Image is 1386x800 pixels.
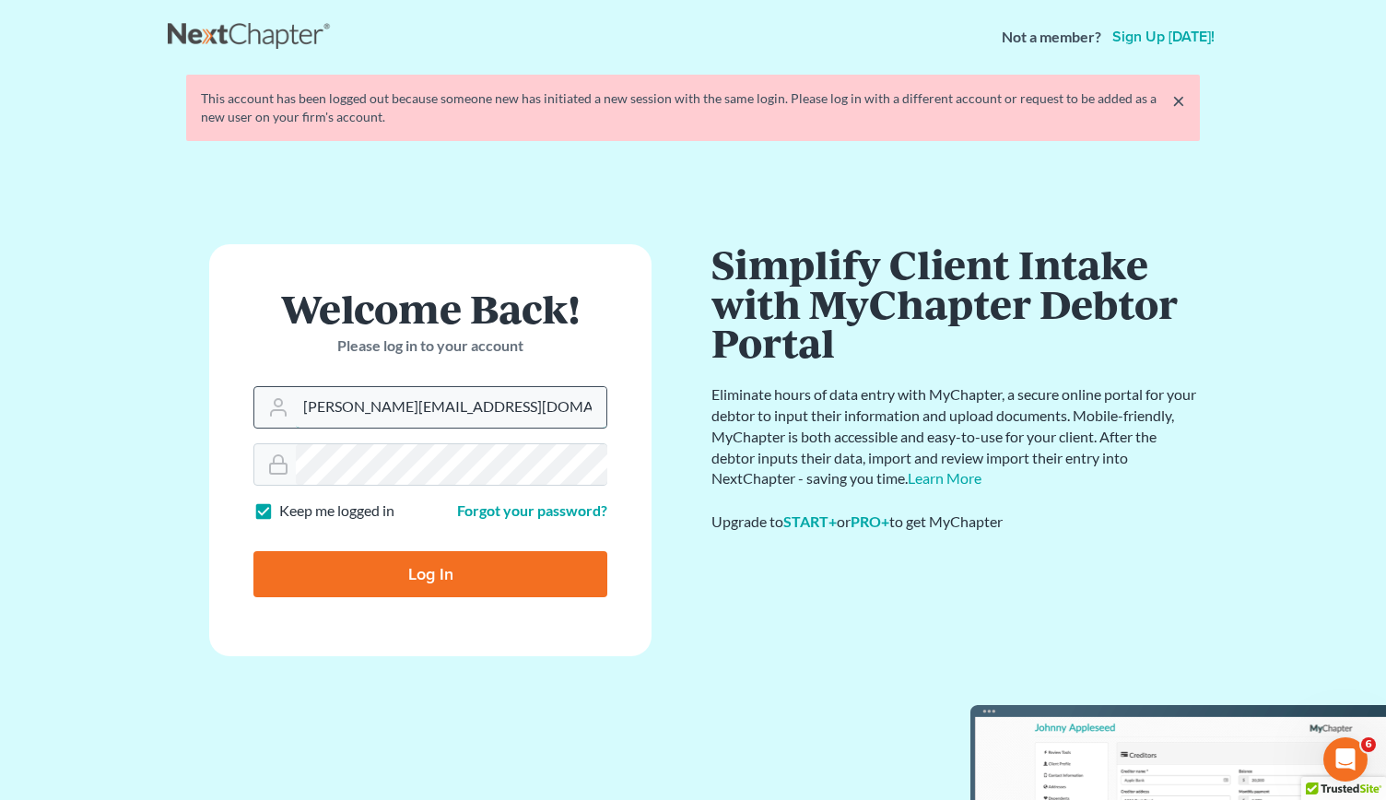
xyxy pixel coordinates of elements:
[253,335,607,357] p: Please log in to your account
[711,384,1200,489] p: Eliminate hours of data entry with MyChapter, a secure online portal for your debtor to input the...
[783,512,837,530] a: START+
[296,387,606,428] input: Email Address
[711,512,1200,533] div: Upgrade to or to get MyChapter
[1109,29,1218,44] a: Sign up [DATE]!
[908,469,981,487] a: Learn More
[1361,737,1376,752] span: 6
[711,244,1200,362] h1: Simplify Client Intake with MyChapter Debtor Portal
[851,512,889,530] a: PRO+
[457,501,607,519] a: Forgot your password?
[201,89,1185,126] div: This account has been logged out because someone new has initiated a new session with the same lo...
[279,500,394,522] label: Keep me logged in
[253,551,607,597] input: Log In
[1323,737,1368,782] iframe: Intercom live chat
[1002,27,1101,48] strong: Not a member?
[1172,89,1185,112] a: ×
[253,288,607,328] h1: Welcome Back!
